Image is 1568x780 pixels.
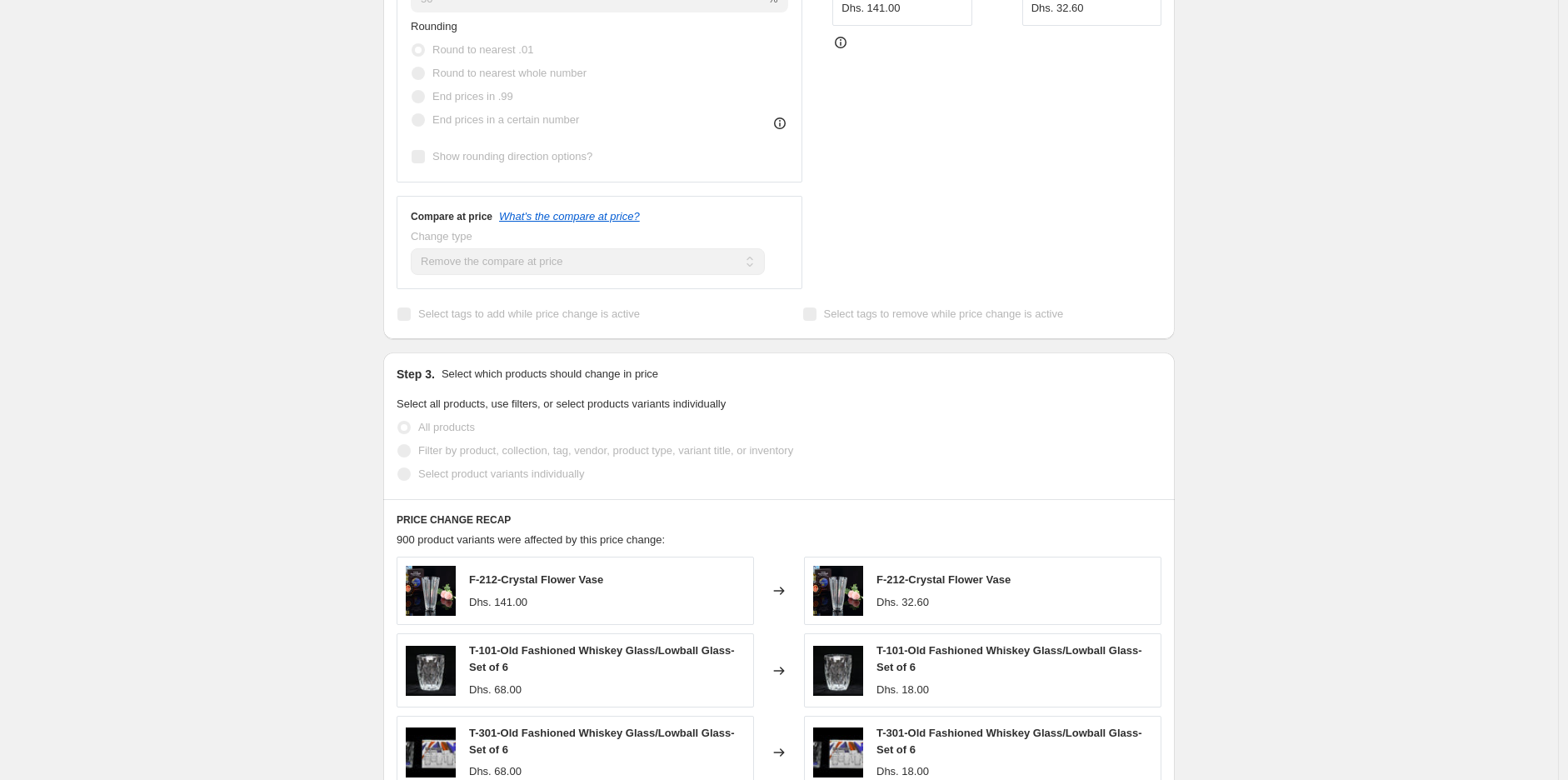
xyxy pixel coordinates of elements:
[824,307,1064,320] span: Select tags to remove while price change is active
[469,763,522,780] div: Dhs. 68.00
[397,366,435,382] h2: Step 3.
[411,230,472,242] span: Change type
[876,594,929,611] div: Dhs. 32.60
[813,566,863,616] img: DSHP2047-1HC-4_80x.jpg
[406,566,456,616] img: DSHP2047-1HC-4_80x.jpg
[397,513,1161,527] h6: PRICE CHANGE RECAP
[876,573,1011,586] span: F-212-Crystal Flower Vase
[411,20,457,32] span: Rounding
[813,727,863,777] img: T-_102_80x.jpg
[418,444,793,457] span: Filter by product, collection, tag, vendor, product type, variant title, or inventory
[469,727,735,756] span: T-301-Old Fashioned Whiskey Glass/Lowball Glass-Set of 6
[876,644,1142,673] span: T-101-Old Fashioned Whiskey Glass/Lowball Glass-Set of 6
[442,366,658,382] p: Select which products should change in price
[432,150,592,162] span: Show rounding direction options?
[876,682,929,698] div: Dhs. 18.00
[432,90,513,102] span: End prices in .99
[397,397,726,410] span: Select all products, use filters, or select products variants individually
[406,646,456,696] img: T-_101_80x.jpg
[418,421,475,433] span: All products
[813,646,863,696] img: T-_101_80x.jpg
[432,67,587,79] span: Round to nearest whole number
[432,113,579,126] span: End prices in a certain number
[499,210,640,222] button: What's the compare at price?
[418,467,584,480] span: Select product variants individually
[432,43,533,56] span: Round to nearest .01
[469,573,603,586] span: F-212-Crystal Flower Vase
[876,727,1142,756] span: T-301-Old Fashioned Whiskey Glass/Lowball Glass-Set of 6
[397,533,665,546] span: 900 product variants were affected by this price change:
[418,307,640,320] span: Select tags to add while price change is active
[469,594,527,611] div: Dhs. 141.00
[469,644,735,673] span: T-101-Old Fashioned Whiskey Glass/Lowball Glass-Set of 6
[406,727,456,777] img: T-_102_80x.jpg
[876,763,929,780] div: Dhs. 18.00
[469,682,522,698] div: Dhs. 68.00
[411,210,492,223] h3: Compare at price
